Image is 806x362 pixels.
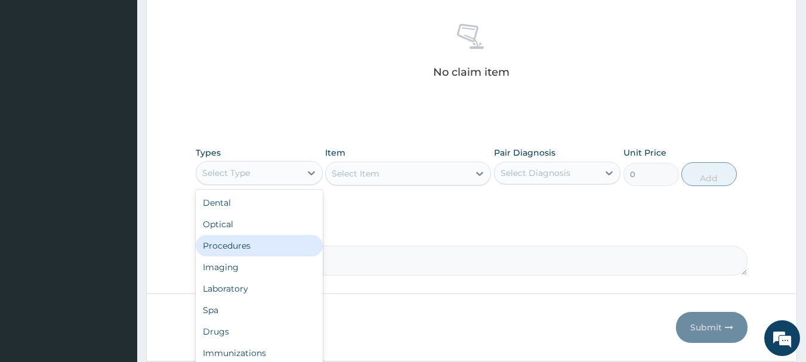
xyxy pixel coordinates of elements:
[196,6,224,35] div: Minimize live chat window
[196,148,221,158] label: Types
[196,229,748,239] label: Comment
[681,162,737,186] button: Add
[69,106,165,227] span: We're online!
[196,214,323,235] div: Optical
[196,299,323,321] div: Spa
[676,312,748,343] button: Submit
[6,238,227,280] textarea: Type your message and hit 'Enter'
[501,167,570,179] div: Select Diagnosis
[494,147,555,159] label: Pair Diagnosis
[196,235,323,256] div: Procedures
[623,147,666,159] label: Unit Price
[22,60,48,89] img: d_794563401_company_1708531726252_794563401
[196,192,323,214] div: Dental
[325,147,345,159] label: Item
[202,167,250,179] div: Select Type
[62,67,200,82] div: Chat with us now
[433,66,509,78] p: No claim item
[196,321,323,342] div: Drugs
[196,256,323,278] div: Imaging
[196,278,323,299] div: Laboratory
